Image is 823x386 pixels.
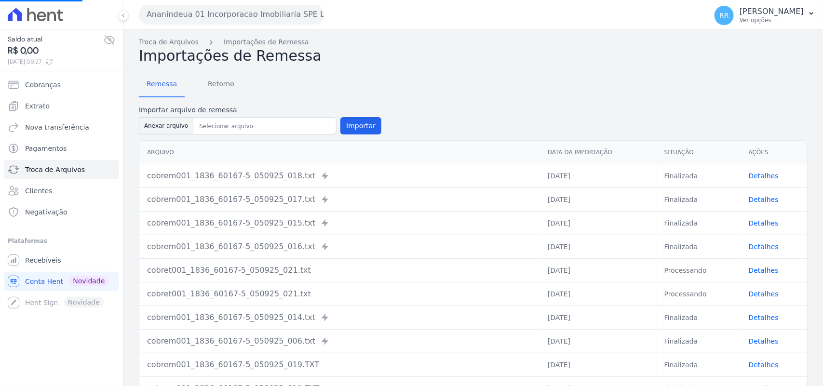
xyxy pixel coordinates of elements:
[4,139,119,158] a: Pagamentos
[749,219,779,227] a: Detalhes
[25,80,61,90] span: Cobranças
[8,57,104,66] span: [DATE] 09:27
[147,335,532,347] div: cobrem001_1836_60167-5_050925_006.txt
[4,96,119,116] a: Extrato
[749,243,779,251] a: Detalhes
[147,265,532,276] div: cobret001_1836_60167-5_050925_021.txt
[8,44,104,57] span: R$ 0,00
[540,306,657,329] td: [DATE]
[749,337,779,345] a: Detalhes
[147,312,532,323] div: cobrem001_1836_60167-5_050925_014.txt
[540,329,657,353] td: [DATE]
[147,241,532,253] div: cobrem001_1836_60167-5_050925_016.txt
[4,181,119,200] a: Clientes
[540,211,657,235] td: [DATE]
[25,186,52,196] span: Clientes
[749,196,779,203] a: Detalhes
[740,7,804,16] p: [PERSON_NAME]
[540,258,657,282] td: [DATE]
[139,5,324,24] button: Ananindeua 01 Incorporacao Imobiliaria SPE LTDA
[740,16,804,24] p: Ver opções
[657,187,741,211] td: Finalizada
[25,122,89,132] span: Nova transferência
[147,170,532,182] div: cobrem001_1836_60167-5_050925_018.txt
[139,37,199,47] a: Troca de Arquivos
[69,276,108,286] span: Novidade
[540,164,657,187] td: [DATE]
[657,258,741,282] td: Processando
[657,353,741,376] td: Finalizada
[147,288,532,300] div: cobret001_1836_60167-5_050925_021.txt
[749,361,779,369] a: Detalhes
[4,160,119,179] a: Troca de Arquivos
[25,165,85,174] span: Troca de Arquivos
[657,329,741,353] td: Finalizada
[139,117,193,134] button: Anexar arquivo
[202,74,240,93] span: Retorno
[657,141,741,164] th: Situação
[657,211,741,235] td: Finalizada
[4,251,119,270] a: Recebíveis
[657,164,741,187] td: Finalizada
[25,277,63,286] span: Conta Hent
[8,34,104,44] span: Saldo atual
[4,272,119,291] a: Conta Hent Novidade
[8,75,115,312] nav: Sidebar
[147,359,532,371] div: cobrem001_1836_60167-5_050925_019.TXT
[540,353,657,376] td: [DATE]
[340,117,381,134] button: Importar
[141,74,183,93] span: Remessa
[719,12,729,19] span: RR
[707,2,823,29] button: RR [PERSON_NAME] Ver opções
[4,202,119,222] a: Negativação
[540,235,657,258] td: [DATE]
[200,72,242,97] a: Retorno
[25,207,67,217] span: Negativação
[749,172,779,180] a: Detalhes
[195,120,334,132] input: Selecionar arquivo
[657,235,741,258] td: Finalizada
[4,118,119,137] a: Nova transferência
[749,314,779,321] a: Detalhes
[25,144,67,153] span: Pagamentos
[139,105,381,115] label: Importar arquivo de remessa
[540,282,657,306] td: [DATE]
[540,187,657,211] td: [DATE]
[749,290,779,298] a: Detalhes
[540,141,657,164] th: Data da Importação
[139,141,540,164] th: Arquivo
[147,217,532,229] div: cobrem001_1836_60167-5_050925_015.txt
[147,194,532,205] div: cobrem001_1836_60167-5_050925_017.txt
[749,266,779,274] a: Detalhes
[25,255,61,265] span: Recebíveis
[224,37,309,47] a: Importações de Remessa
[657,282,741,306] td: Processando
[139,47,808,65] h2: Importações de Remessa
[657,306,741,329] td: Finalizada
[139,72,185,97] a: Remessa
[139,37,808,47] nav: Breadcrumb
[741,141,807,164] th: Ações
[4,75,119,94] a: Cobranças
[25,101,50,111] span: Extrato
[8,235,115,247] div: Plataformas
